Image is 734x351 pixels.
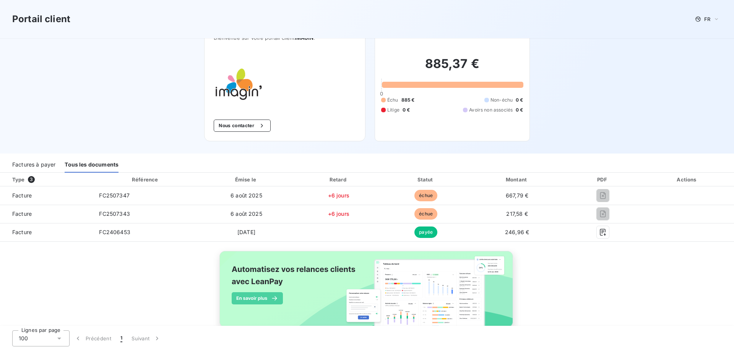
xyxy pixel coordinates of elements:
[70,330,116,346] button: Précédent
[516,97,523,104] span: 0 €
[414,190,437,201] span: échue
[99,229,130,235] span: FC2406453
[132,176,158,183] div: Référence
[6,228,87,236] span: Facture
[328,192,349,199] span: +6 jours
[99,192,129,199] span: FC2507347
[384,176,468,183] div: Statut
[490,97,513,104] span: Non-échu
[506,210,528,217] span: 217,58 €
[567,176,639,183] div: PDF
[12,157,55,173] div: Factures à payer
[28,176,35,183] span: 3
[213,246,521,340] img: banner
[704,16,710,22] span: FR
[127,330,166,346] button: Suivant
[65,157,119,173] div: Tous les documents
[19,335,28,342] span: 100
[12,12,70,26] h3: Portail client
[231,210,262,217] span: 6 août 2025
[328,210,349,217] span: +6 jours
[200,176,293,183] div: Émise le
[380,91,383,97] span: 0
[387,107,399,113] span: Litige
[403,107,410,113] span: 0 €
[381,56,523,79] h2: 885,37 €
[414,226,437,238] span: payée
[471,176,563,183] div: Montant
[506,192,528,199] span: 667,79 €
[505,229,529,235] span: 246,96 €
[516,107,523,113] span: 0 €
[8,176,91,183] div: Type
[469,107,513,113] span: Avoirs non associés
[120,335,122,342] span: 1
[214,120,270,132] button: Nous contacter
[387,97,398,104] span: Échu
[237,229,255,235] span: [DATE]
[414,208,437,220] span: échue
[6,210,87,218] span: Facture
[6,192,87,199] span: Facture
[214,59,263,107] img: Company logo
[642,176,732,183] div: Actions
[401,97,415,104] span: 885 €
[99,210,130,217] span: FC2507343
[231,192,262,199] span: 6 août 2025
[116,330,127,346] button: 1
[296,176,381,183] div: Retard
